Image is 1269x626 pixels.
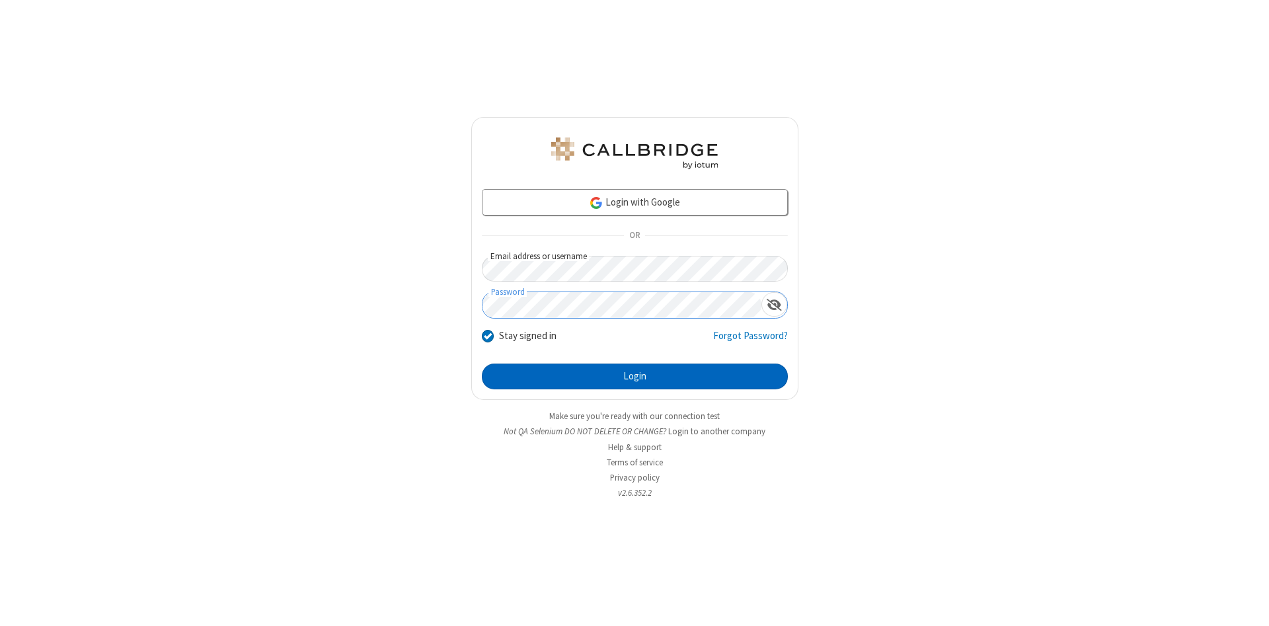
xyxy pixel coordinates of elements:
button: Login [482,364,788,390]
input: Password [482,292,761,318]
li: v2.6.352.2 [471,487,798,499]
input: Email address or username [482,256,788,282]
a: Help & support [608,442,662,453]
a: Login with Google [482,189,788,215]
a: Terms of service [607,457,663,468]
li: Not QA Selenium DO NOT DELETE OR CHANGE? [471,425,798,438]
img: google-icon.png [589,196,603,210]
div: Show password [761,292,787,317]
label: Stay signed in [499,329,557,344]
iframe: Chat [1236,592,1259,617]
a: Forgot Password? [713,329,788,354]
button: Login to another company [668,425,765,438]
img: QA Selenium DO NOT DELETE OR CHANGE [549,137,720,169]
a: Privacy policy [610,472,660,483]
a: Make sure you're ready with our connection test [549,411,720,422]
span: OR [624,227,645,245]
